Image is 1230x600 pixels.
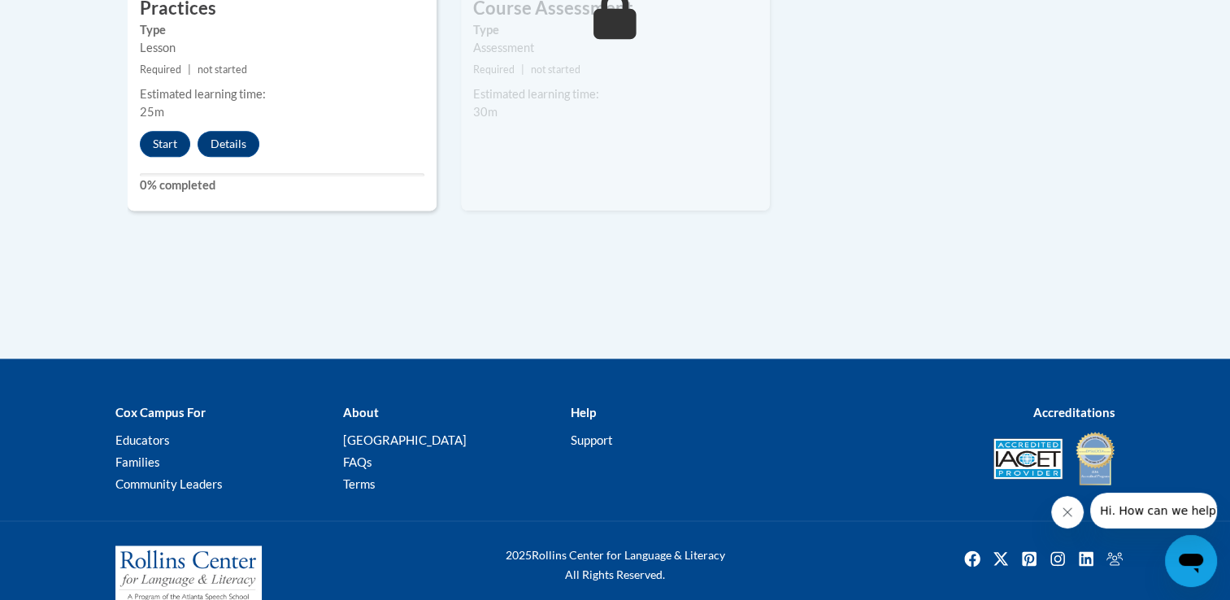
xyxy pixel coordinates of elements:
[1073,546,1099,572] img: LinkedIn icon
[1016,546,1042,572] img: Pinterest icon
[473,63,515,76] span: Required
[342,476,375,491] a: Terms
[140,85,424,103] div: Estimated learning time:
[115,454,160,469] a: Families
[988,546,1014,572] img: Twitter icon
[570,433,612,447] a: Support
[959,546,985,572] img: Facebook icon
[140,176,424,194] label: 0% completed
[140,63,181,76] span: Required
[473,105,498,119] span: 30m
[988,546,1014,572] a: Twitter
[993,438,1063,479] img: Accredited IACET® Provider
[140,131,190,157] button: Start
[473,21,758,39] label: Type
[531,63,580,76] span: not started
[140,105,164,119] span: 25m
[570,405,595,420] b: Help
[115,433,170,447] a: Educators
[342,433,466,447] a: [GEOGRAPHIC_DATA]
[342,405,378,420] b: About
[1075,430,1115,487] img: IDA® Accredited
[115,405,206,420] b: Cox Campus For
[521,63,524,76] span: |
[473,39,758,57] div: Assessment
[1051,496,1084,528] iframe: Close message
[1073,546,1099,572] a: Linkedin
[198,131,259,157] button: Details
[445,546,786,585] div: Rollins Center for Language & Literacy All Rights Reserved.
[473,85,758,103] div: Estimated learning time:
[1045,546,1071,572] img: Instagram icon
[140,21,424,39] label: Type
[140,39,424,57] div: Lesson
[342,454,372,469] a: FAQs
[1090,493,1217,528] iframe: Message from company
[506,548,532,562] span: 2025
[1102,546,1128,572] a: Facebook Group
[1165,535,1217,587] iframe: Button to launch messaging window
[959,546,985,572] a: Facebook
[1016,546,1042,572] a: Pinterest
[1102,546,1128,572] img: Facebook group icon
[1033,405,1115,420] b: Accreditations
[10,11,132,24] span: Hi. How can we help?
[115,476,223,491] a: Community Leaders
[1045,546,1071,572] a: Instagram
[188,63,191,76] span: |
[198,63,247,76] span: not started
